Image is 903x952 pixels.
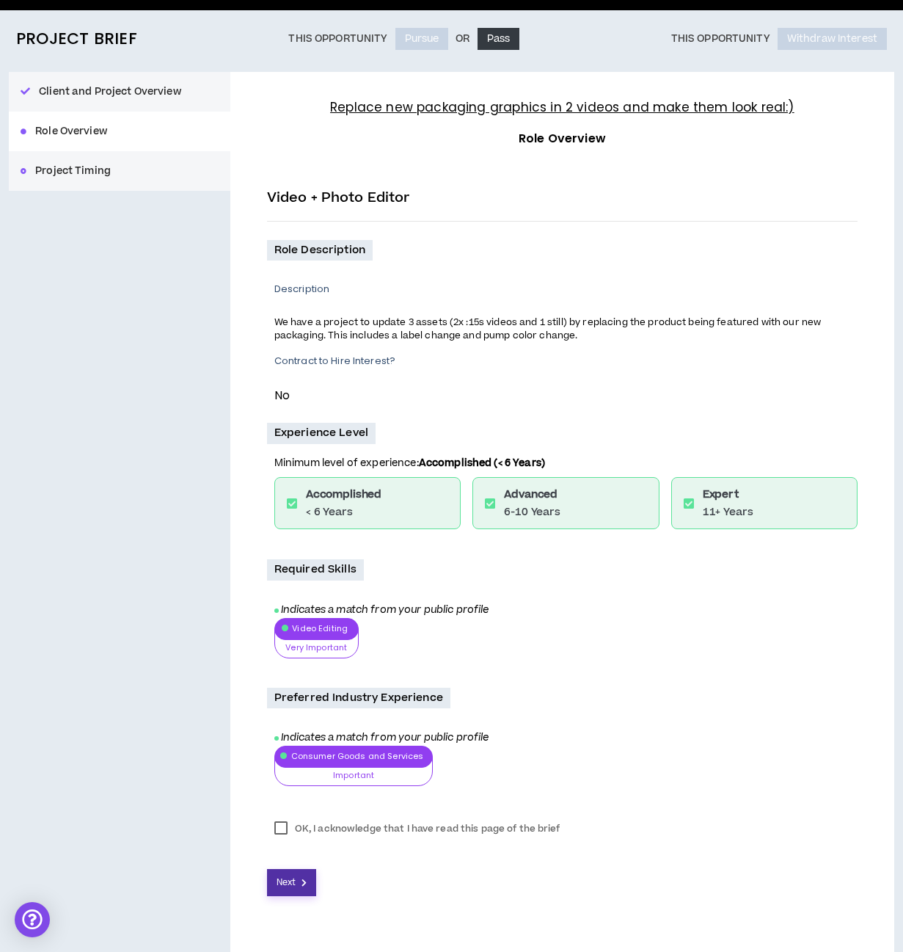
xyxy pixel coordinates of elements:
button: Next [267,869,317,896]
p: Contract to Hire Interest? [274,355,858,368]
p: Description [274,283,847,296]
button: Pursue [395,28,449,50]
p: 11+ Years [703,505,753,520]
p: < 6 Years [306,505,381,520]
i: Indicates a match from your public profile [274,730,489,746]
p: Required Skills [267,559,364,580]
p: Experience Level [267,423,376,443]
div: Open Intercom Messenger [15,902,50,937]
label: OK, I acknowledge that I have read this page of the brief [267,818,568,840]
button: Project Timing [9,151,230,191]
span: We have a project to update 3 assets (2x :15s videos and 1 still) by replacing the product being ... [274,316,822,342]
p: Video + Photo Editor [267,188,858,209]
h4: Replace new packaging graphics in 2 videos and make them look real:) [267,98,858,117]
p: This Opportunity [288,33,387,45]
b: Accomplished (< 6 Years) [419,456,545,470]
h6: Expert [703,487,753,502]
h6: Advanced [504,487,560,502]
p: Preferred Industry Experience [267,688,450,708]
button: Withdraw Interest [778,28,887,50]
i: Indicates a match from your public profile [274,603,489,618]
p: Role Description [267,240,373,261]
h6: Accomplished [306,487,381,502]
h2: Project Brief [16,29,137,48]
p: Or [456,33,469,45]
p: 6-10 Years [504,505,560,520]
span: Next [277,876,296,890]
p: Minimum level of experience: [274,456,858,477]
p: This Opportunity [671,33,770,45]
button: Client and Project Overview [9,72,230,112]
p: No [274,386,858,405]
h3: Role Overview [267,129,858,148]
button: Pass [478,28,520,50]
